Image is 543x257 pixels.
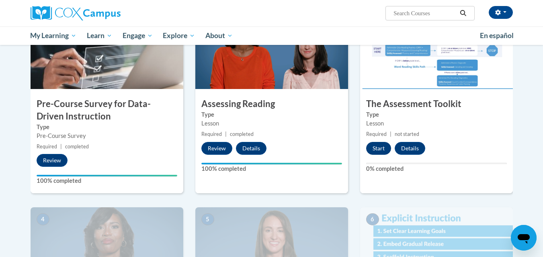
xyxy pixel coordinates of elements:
h3: Assessing Reading [195,98,348,110]
label: 100% completed [201,164,342,173]
input: Search Courses [393,8,457,18]
button: Search [457,8,469,18]
label: Type [37,123,177,132]
span: Required [366,131,387,137]
div: Your progress [37,175,177,176]
span: | [390,131,391,137]
div: Your progress [201,163,342,164]
img: Course Image [195,9,348,89]
label: Type [201,110,342,119]
a: Engage [117,26,158,45]
a: Explore [158,26,200,45]
a: My Learning [25,26,82,45]
span: not started [395,131,419,137]
button: Review [37,154,68,167]
img: Course Image [360,9,513,89]
a: Learn [82,26,117,45]
button: Review [201,142,232,155]
span: Explore [163,31,195,40]
img: Cox Campus [31,6,121,20]
span: Engage [123,31,153,40]
span: 6 [366,213,379,225]
span: | [60,144,62,150]
div: Main menu [18,26,525,45]
h3: The Assessment Toolkit [360,98,513,110]
label: 0% completed [366,164,507,173]
a: En español [475,27,519,44]
span: Required [37,144,57,150]
div: Lesson [366,119,507,128]
span: Learn [87,31,112,40]
label: 100% completed [37,176,177,185]
span: | [225,131,227,137]
button: Details [395,142,425,155]
img: Course Image [31,9,183,89]
button: Start [366,142,391,155]
div: Lesson [201,119,342,128]
label: Type [366,110,507,119]
span: About [205,31,233,40]
span: En español [480,31,514,40]
iframe: Button to launch messaging window [511,225,537,251]
h3: Pre-Course Survey for Data-Driven Instruction [31,98,183,123]
span: completed [65,144,89,150]
span: 5 [201,213,214,225]
button: Account Settings [489,6,513,19]
span: completed [230,131,254,137]
span: Required [201,131,222,137]
div: Pre-Course Survey [37,132,177,140]
span: 4 [37,213,49,225]
a: About [200,26,238,45]
button: Details [236,142,266,155]
a: Cox Campus [31,6,183,20]
span: My Learning [30,31,76,40]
